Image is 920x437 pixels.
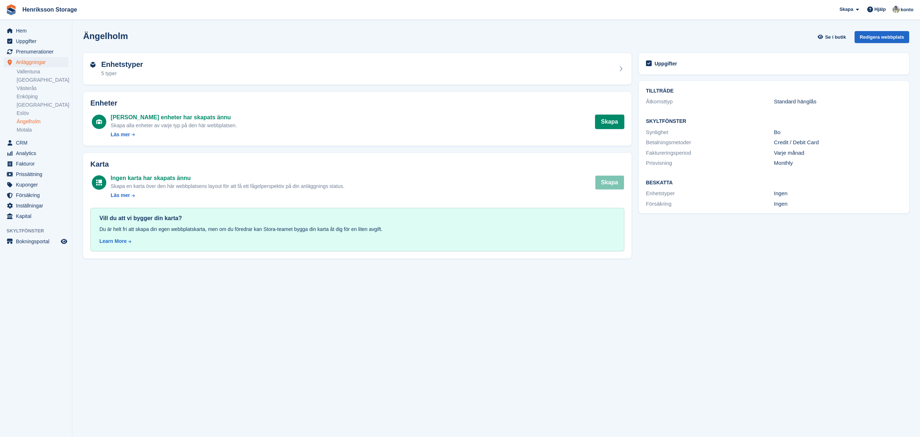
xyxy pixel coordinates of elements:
h2: Ängelholm [83,31,128,41]
div: Standard hänglås [774,98,902,106]
div: Enhetstyper [646,189,774,198]
span: Anläggningar [16,57,59,67]
span: CRM [16,138,59,148]
div: Betalningsmetoder [646,138,774,147]
div: Du är helt fri att skapa din egen webbplatskarta, men om du föredrar kan Stora-teamet bygga din k... [99,226,615,233]
div: Credit / Debit Card [774,138,902,147]
a: menu [4,201,68,211]
span: Hjälp [874,6,886,13]
img: stora-icon-8386f47178a22dfd0bd8f6a31ec36ba5ce8667c1dd55bd0f319d3a0aa187defe.svg [6,4,17,15]
span: Hem [16,26,59,36]
img: unit-icn-white-d235c252c4782ee186a2df4c2286ac11bc0d7b43c5caf8ab1da4ff888f7e7cf9.svg [96,119,102,124]
div: 5 typer [101,70,143,77]
a: Motala [17,127,68,133]
span: Skyltfönster [7,227,72,235]
div: Ingen [774,200,902,208]
img: Daniel Axberg [893,6,900,13]
h2: Beskatta [646,180,902,186]
a: menu [4,47,68,57]
div: Läs mer [111,192,130,199]
span: Kapital [16,211,59,221]
span: Skapa [839,6,853,13]
a: meny [4,236,68,247]
div: Vill du att vi bygger din karta? [99,214,615,223]
h2: Enheter [90,99,624,107]
a: Se i butik [817,31,849,43]
div: Åtkomsttyp [646,98,774,106]
h2: TILLTRÄDE [646,88,902,94]
a: Eslöv [17,110,68,117]
div: Faktureringsperiod [646,149,774,157]
span: Prissättning [16,169,59,179]
a: Enhetstyper 5 typer [83,53,632,85]
span: Fakturor [16,159,59,169]
a: Västerås [17,85,68,92]
a: Förhandsgranska butik [60,237,68,246]
div: Prisvisning [646,159,774,167]
div: Skapa alla enheter av varje typ på den här webbplatsen. [111,122,237,129]
span: konto [901,6,913,13]
a: menu [4,180,68,190]
img: unit-type-icn-2b2737a686de81e16bb02015468b77c625bbabd49415b5ef34ead5e3b44a266d.svg [90,62,95,68]
a: Läs mer [111,192,345,199]
div: Monthly [774,159,902,167]
a: menu [4,138,68,148]
a: menu [4,26,68,36]
h2: Karta [90,160,624,168]
span: Inställningar [16,201,59,211]
a: Vallentuna [17,68,68,75]
a: [GEOGRAPHIC_DATA] [17,77,68,83]
a: [GEOGRAPHIC_DATA] [17,102,68,108]
a: Henriksson Storage [20,4,80,16]
button: Skapa [595,115,624,129]
a: menu [4,169,68,179]
span: Bokningsportal [16,236,59,247]
img: map-icn-white-8b231986280072e83805622d3debb4903e2986e43859118e7b4002611c8ef794.svg [96,180,102,185]
h2: Skyltfönster [646,119,902,124]
a: menu [4,190,68,200]
div: Ingen [774,189,902,198]
h2: Enhetstyper [101,60,143,69]
a: Learn More [99,237,615,245]
div: Learn More [99,237,127,245]
div: Skapa en karta över den här webbplatsens layout för att få ett fågelperspektiv på din anläggnings... [111,183,345,190]
div: Bo [774,128,902,137]
span: Kuponger [16,180,59,190]
div: Läs mer [111,131,130,138]
a: menu [4,36,68,46]
a: Läs mer [111,131,237,138]
a: menu [4,148,68,158]
a: menu [4,159,68,169]
div: Varje månad [774,149,902,157]
div: Ingen karta har skapats ännu [111,174,345,183]
h2: Uppgifter [655,60,677,67]
div: [PERSON_NAME] enheter har skapats ännu [111,113,237,122]
span: Prenumerationer [16,47,59,57]
span: Försäkring [16,190,59,200]
a: Ängelholm [17,118,68,125]
a: menu [4,211,68,221]
span: Se i butik [825,34,846,41]
a: Redigera webbplats [855,31,909,46]
span: Analytics [16,148,59,158]
a: Enköping [17,93,68,100]
a: menu [4,57,68,67]
span: Uppgifter [16,36,59,46]
div: Försäkring [646,200,774,208]
div: Redigera webbplats [855,31,909,43]
button: Skapa [595,175,624,190]
div: Synlighet [646,128,774,137]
